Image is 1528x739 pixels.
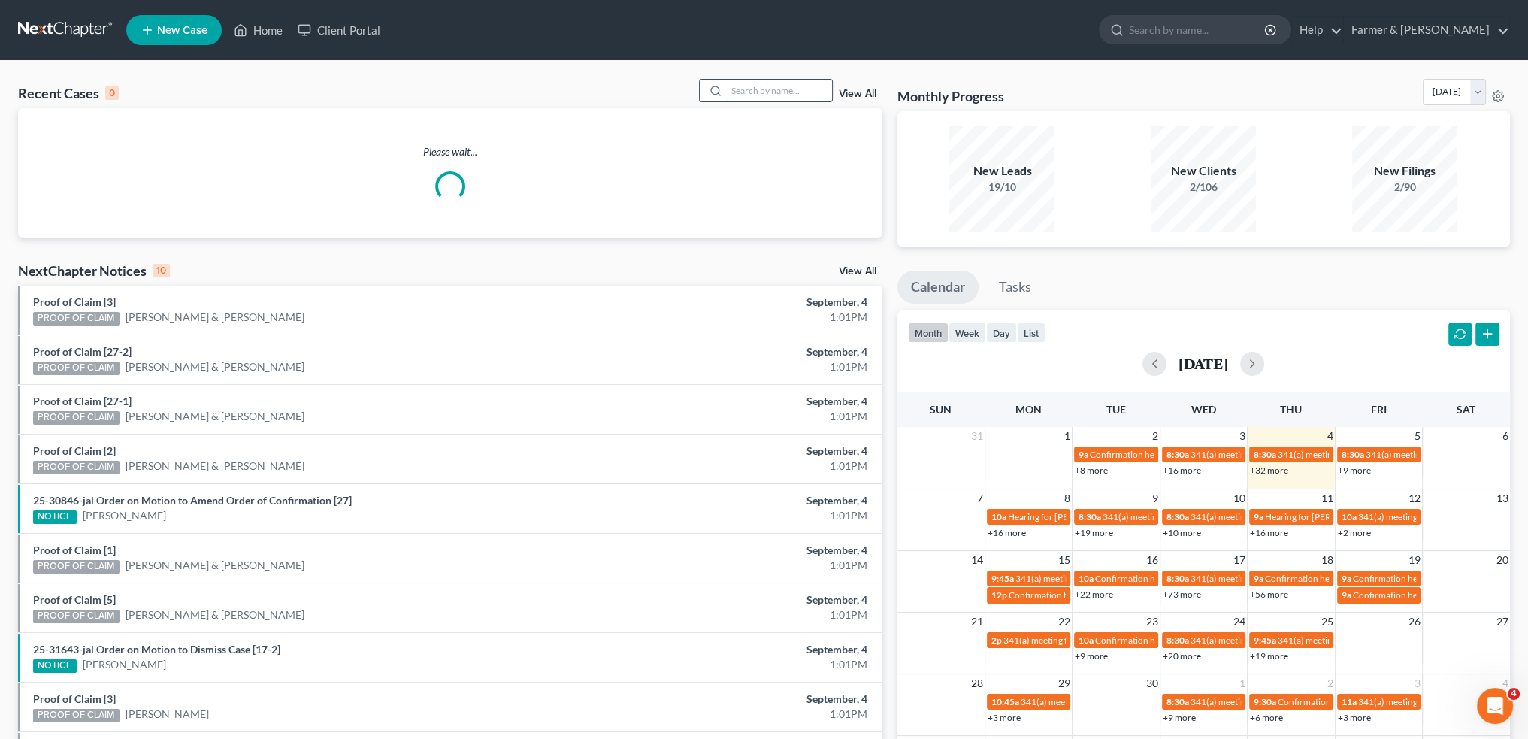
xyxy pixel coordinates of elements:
[153,264,170,277] div: 10
[126,558,304,573] a: [PERSON_NAME] & [PERSON_NAME]
[1250,589,1288,600] a: +56 more
[1254,573,1263,584] span: 9a
[1232,551,1247,569] span: 17
[1079,573,1094,584] span: 10a
[1151,180,1256,195] div: 2/106
[1163,527,1201,538] a: +10 more
[1179,356,1228,371] h2: [DATE]
[1326,427,1335,445] span: 4
[33,610,120,623] div: PROOF OF CLAIM
[1250,650,1288,662] a: +19 more
[1095,573,1266,584] span: Confirmation hearing for [PERSON_NAME]
[599,295,867,310] div: September, 4
[991,573,1014,584] span: 9:45a
[105,86,119,100] div: 0
[1265,573,1436,584] span: Confirmation hearing for [PERSON_NAME]
[970,551,985,569] span: 14
[1238,427,1247,445] span: 3
[599,359,867,374] div: 1:01PM
[599,558,867,573] div: 1:01PM
[1457,403,1475,416] span: Sat
[988,712,1021,723] a: +3 more
[1191,573,1336,584] span: 341(a) meeting for [PERSON_NAME]
[1129,16,1266,44] input: Search by name...
[33,709,120,722] div: PROOF OF CLAIM
[599,657,867,672] div: 1:01PM
[1166,449,1189,460] span: 8:30a
[1232,489,1247,507] span: 10
[1292,17,1342,44] a: Help
[1163,650,1201,662] a: +20 more
[1063,489,1072,507] span: 8
[1166,696,1189,707] span: 8:30a
[988,527,1026,538] a: +16 more
[1015,573,1160,584] span: 341(a) meeting for [PERSON_NAME]
[599,409,867,424] div: 1:01PM
[970,613,985,631] span: 21
[986,323,1017,343] button: day
[1344,17,1509,44] a: Farmer & [PERSON_NAME]
[1254,635,1276,646] span: 9:45a
[126,707,209,722] a: [PERSON_NAME]
[33,411,120,425] div: PROOF OF CLAIM
[1003,635,1148,646] span: 341(a) meeting for [PERSON_NAME]
[1254,696,1276,707] span: 9:30a
[1145,551,1160,569] span: 16
[33,362,120,375] div: PROOF OF CLAIM
[1278,635,1423,646] span: 341(a) meeting for [PERSON_NAME]
[33,593,116,606] a: Proof of Claim [5]
[1501,427,1510,445] span: 6
[1166,573,1189,584] span: 8:30a
[1320,551,1335,569] span: 18
[1075,527,1113,538] a: +19 more
[157,25,207,36] span: New Case
[991,511,1006,522] span: 10a
[599,493,867,508] div: September, 4
[33,312,120,326] div: PROOF OF CLAIM
[83,508,166,523] a: [PERSON_NAME]
[1075,465,1108,476] a: +8 more
[33,544,116,556] a: Proof of Claim [1]
[599,459,867,474] div: 1:01PM
[1250,465,1288,476] a: +32 more
[1353,589,1523,601] span: Confirmation hearing for [PERSON_NAME]
[599,444,867,459] div: September, 4
[930,403,952,416] span: Sun
[33,659,77,673] div: NOTICE
[1342,449,1364,460] span: 8:30a
[1352,162,1457,180] div: New Filings
[1342,573,1351,584] span: 9a
[1166,635,1189,646] span: 8:30a
[599,310,867,325] div: 1:01PM
[126,310,304,325] a: [PERSON_NAME] & [PERSON_NAME]
[970,674,985,692] span: 28
[1338,465,1371,476] a: +9 more
[599,592,867,607] div: September, 4
[1352,180,1457,195] div: 2/90
[33,510,77,524] div: NOTICE
[1145,613,1160,631] span: 23
[839,266,876,277] a: View All
[839,89,876,99] a: View All
[33,494,352,507] a: 25-30846-jal Order on Motion to Amend Order of Confirmation [27]
[1151,489,1160,507] span: 9
[1278,449,1423,460] span: 341(a) meeting for [PERSON_NAME]
[1057,551,1072,569] span: 15
[1407,489,1422,507] span: 12
[1145,674,1160,692] span: 30
[1413,674,1422,692] span: 3
[599,642,867,657] div: September, 4
[1163,712,1196,723] a: +9 more
[1057,613,1072,631] span: 22
[1501,674,1510,692] span: 4
[599,508,867,523] div: 1:01PM
[991,589,1007,601] span: 12p
[33,560,120,574] div: PROOF OF CLAIM
[18,144,882,159] p: Please wait...
[949,180,1054,195] div: 19/10
[126,607,304,622] a: [PERSON_NAME] & [PERSON_NAME]
[1232,613,1247,631] span: 24
[599,707,867,722] div: 1:01PM
[1342,511,1357,522] span: 10a
[290,17,388,44] a: Client Portal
